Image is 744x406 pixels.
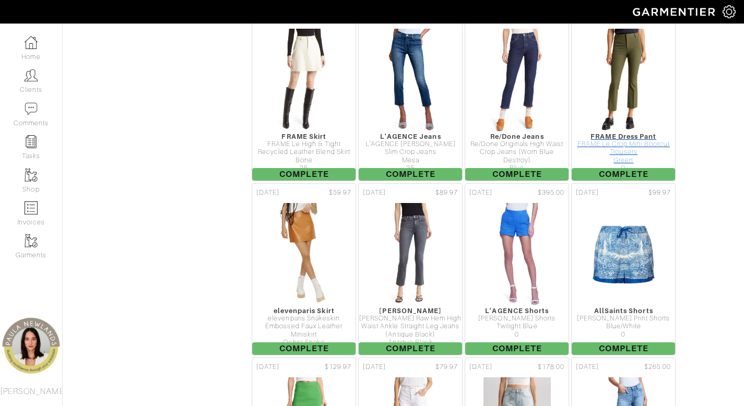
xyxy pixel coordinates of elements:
span: $79.97 [435,362,458,372]
span: Complete [359,342,462,355]
div: 0 [465,331,569,339]
div: 0 [572,331,675,339]
div: elevenparis Skirt [252,307,356,315]
img: QqPw5ByZu4cVDPUUT9uA2bGv [589,202,658,307]
div: elevenparis Snakeskin Embossed Faux Leather Miniskirt [252,315,356,339]
img: BkJ5MjcLzJZAC57syb8YL2Pr [270,202,338,307]
a: [DATE] $89.97 [PERSON_NAME] [PERSON_NAME] Raw Hem High Waist Ankle Straight Leg Jeans (Antique Bl... [357,182,464,356]
div: 25 [359,164,462,172]
div: L'AGENCE [PERSON_NAME] Slim Crop Jeans [359,140,462,157]
img: bGFosdEVQg8HTkqWjcmqAcsH [483,202,551,307]
span: $265.00 [644,362,671,372]
span: [DATE] [576,188,599,198]
div: FRAME Le High & Tight Recycled Leather Blend Skirt [252,140,356,157]
img: orders-icon-0abe47150d42831381b5fb84f609e132dff9fe21cb692f30cb5eec754e2cba89.png [25,201,38,214]
div: 25 [252,164,356,172]
span: [DATE] [363,362,386,372]
span: $395.00 [538,188,564,198]
div: [PERSON_NAME] Print Shorts [572,315,675,323]
span: [DATE] [469,188,492,198]
div: [PERSON_NAME] Raw Hem High Waist Ankle Straight Leg Jeans (Antique Black) [359,315,462,339]
img: garments-icon-b7da505a4dc4fd61783c78ac3ca0ef83fa9d6f193b1c9dc38574b1d14d53ca28.png [25,234,38,247]
a: [DATE] $99.97 Re/Done Jeans Re/Done Originals High Waist Crop Jeans (Worn Blue Destroy) Blue 25 C... [464,8,570,182]
span: [DATE] [256,362,279,372]
span: $178.00 [538,362,564,372]
div: L'AGENCE Shorts [465,307,569,315]
div: Antique Black [359,339,462,347]
div: Green [572,157,675,164]
span: [DATE] [256,188,279,198]
a: [DATE] $129.97 FRAME Skirt FRAME Le High & Tight Recycled Leather Blend Skirt Bone 25 Complete [251,8,357,182]
div: FRAME Le Crop Mini Bootcut Trousers [572,140,675,157]
div: Re/Done Jeans [465,133,569,140]
div: FRAME Dress Pant [572,133,675,140]
div: Mesa [359,157,462,164]
span: Complete [252,342,356,355]
a: [DATE] $395.00 L'AGENCE Shorts [PERSON_NAME] Shorts Twilight Blue 0 Complete [464,182,570,356]
img: FCViU69c7jPDmVVprWwnpxTT [483,28,551,133]
span: $129.97 [325,362,351,372]
a: [DATE] $59.97 elevenparis Skirt elevenparis Snakeskin Embossed Faux Leather Miniskirt Ochre Snake... [251,182,357,356]
img: comment-icon-a0a6a9ef722e966f86d9cbdc48e553b5cf19dbc54f86b18d962a5391bc8f6eb6.png [25,102,38,115]
div: L'AGENCE Jeans [359,133,462,140]
div: Bone [252,157,356,164]
span: Complete [465,342,569,355]
div: Twilight Blue [465,323,569,330]
span: $89.97 [435,188,458,198]
img: DBCvyfM5WzzSyo2f4pfradc2 [376,202,445,307]
span: [DATE] [469,362,492,372]
span: Complete [572,168,675,181]
img: dashboard-icon-dbcd8f5a0b271acd01030246c82b418ddd0df26cd7fceb0bd07c9910d44c42f6.png [25,36,38,49]
span: Complete [465,168,569,181]
div: FRAME Skirt [252,133,356,140]
img: HZuB8gr1ypoVRBLsw5Fj9TUE [270,28,338,133]
a: [DATE] $99.97 AllSaints Shorts [PERSON_NAME] Print Shorts Blue/White 0 Complete [570,182,677,356]
div: 0 [572,164,675,172]
a: [DATE] $99.97 L'AGENCE Jeans L'AGENCE [PERSON_NAME] Slim Crop Jeans Mesa 25 Complete [357,8,464,182]
img: garments-icon-b7da505a4dc4fd61783c78ac3ca0ef83fa9d6f193b1c9dc38574b1d14d53ca28.png [25,169,38,182]
img: garmentier-logo-header-white-b43fb05a5012e4ada735d5af1a66efaba907eab6374d6393d1fbf88cb4ef424d.png [628,3,723,21]
div: AllSaints Shorts [572,307,675,315]
img: gear-icon-white-bd11855cb880d31180b6d7d6211b90ccbf57a29d726f0c71d8c61bd08dd39cc2.png [723,5,736,18]
span: [DATE] [576,362,599,372]
div: [PERSON_NAME] [359,307,462,315]
span: Complete [252,168,356,181]
img: clients-icon-6bae9207a08558b7cb47a8932f037763ab4055f8c8b6bfacd5dc20c3e0201464.png [25,69,38,82]
div: Re/Done Originals High Waist Crop Jeans (Worn Blue Destroy) [465,140,569,164]
span: $59.97 [329,188,351,198]
div: [PERSON_NAME] Shorts [465,315,569,323]
span: $99.97 [648,188,671,198]
span: [DATE] [363,188,386,198]
span: Complete [359,168,462,181]
div: Blue [465,164,569,172]
span: Complete [572,342,675,355]
div: Blue/White [572,323,675,330]
img: 6piXnp73MU6V4JZLDCQqfy5y [376,28,445,133]
img: dxLCmPHgHbj9XWJbs25N9mxA [589,28,658,133]
img: reminder-icon-8004d30b9f0a5d33ae49ab947aed9ed385cf756f9e5892f1edd6e32f2345188e.png [25,135,38,148]
div: Ochre Snake [252,339,356,347]
a: [DATE] $99.97 FRAME Dress Pant FRAME Le Crop Mini Bootcut Trousers Green 0 Complete [570,8,677,182]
